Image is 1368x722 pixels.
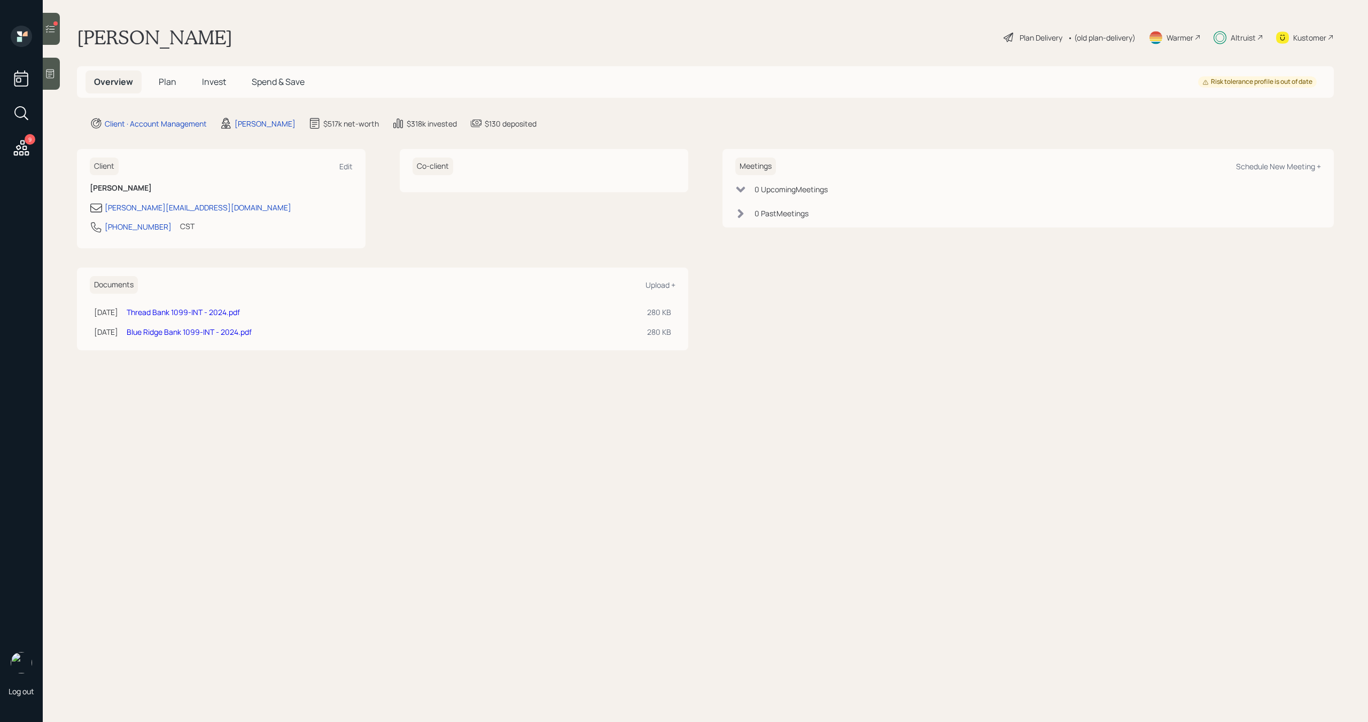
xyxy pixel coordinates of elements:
[407,118,457,129] div: $318k invested
[127,327,252,337] a: Blue Ridge Bank 1099-INT - 2024.pdf
[323,118,379,129] div: $517k net-worth
[485,118,537,129] div: $130 deposited
[90,158,119,175] h6: Client
[755,208,809,219] div: 0 Past Meeting s
[180,221,195,232] div: CST
[94,76,133,88] span: Overview
[90,184,353,193] h6: [PERSON_NAME]
[77,26,232,49] h1: [PERSON_NAME]
[202,76,226,88] span: Invest
[159,76,176,88] span: Plan
[94,307,118,318] div: [DATE]
[339,161,353,171] div: Edit
[647,307,671,318] div: 280 KB
[735,158,776,175] h6: Meetings
[1020,32,1062,43] div: Plan Delivery
[105,118,207,129] div: Client · Account Management
[11,652,32,673] img: michael-russo-headshot.png
[252,76,305,88] span: Spend & Save
[105,221,172,232] div: [PHONE_NUMBER]
[25,134,35,145] div: 9
[1236,161,1321,171] div: Schedule New Meeting +
[1293,32,1326,43] div: Kustomer
[90,276,138,294] h6: Documents
[1068,32,1136,43] div: • (old plan-delivery)
[9,686,34,696] div: Log out
[413,158,453,175] h6: Co-client
[127,307,240,317] a: Thread Bank 1099-INT - 2024.pdf
[646,280,675,290] div: Upload +
[647,326,671,338] div: 280 KB
[1231,32,1256,43] div: Altruist
[105,202,291,213] div: [PERSON_NAME][EMAIL_ADDRESS][DOMAIN_NAME]
[1202,77,1312,87] div: Risk tolerance profile is out of date
[235,118,296,129] div: [PERSON_NAME]
[94,326,118,338] div: [DATE]
[1167,32,1193,43] div: Warmer
[755,184,828,195] div: 0 Upcoming Meeting s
